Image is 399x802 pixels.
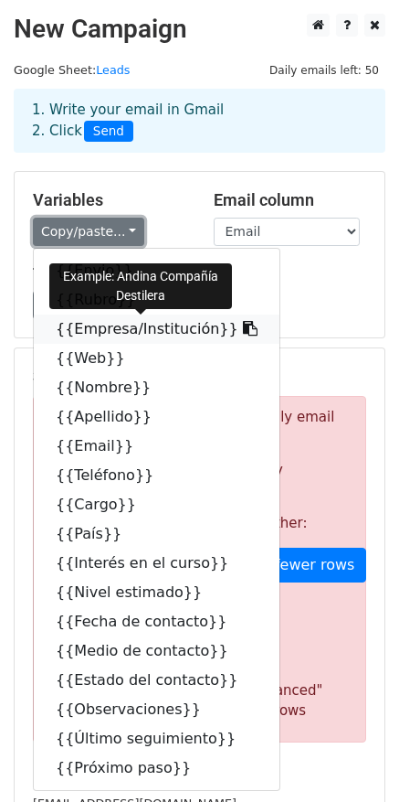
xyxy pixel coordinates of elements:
[34,461,279,490] a: {{Teléfono}}
[34,549,279,578] a: {{Interés en el curso}}
[34,666,279,695] a: {{Estado del contacto}}
[49,263,232,309] div: Example: Andina Compañía Destilera
[33,190,186,210] h5: Variables
[34,373,279,402] a: {{Nombre}}
[34,578,279,607] a: {{Nivel estimado}}
[34,607,279,636] a: {{Fecha de contacto}}
[34,285,279,315] a: {{Rubro}}
[34,256,279,285] a: {{Envio}}
[34,695,279,724] a: {{Observaciones}}
[34,432,279,461] a: {{Email}}
[214,190,367,210] h5: Email column
[14,63,130,77] small: Google Sheet:
[34,754,279,783] a: {{Próximo paso}}
[263,60,385,80] span: Daily emails left: 50
[34,636,279,666] a: {{Medio de contacto}}
[14,14,385,45] h2: New Campaign
[18,100,381,142] div: 1. Write your email in Gmail 2. Click
[263,63,385,77] a: Daily emails left: 50
[34,315,279,344] a: {{Empresa/Institución}}
[34,724,279,754] a: {{Último seguimiento}}
[33,218,144,246] a: Copy/paste...
[308,714,399,802] div: Widget de chat
[34,490,279,519] a: {{Cargo}}
[34,519,279,549] a: {{País}}
[34,344,279,373] a: {{Web}}
[96,63,130,77] a: Leads
[84,121,133,143] span: Send
[34,402,279,432] a: {{Apellido}}
[308,714,399,802] iframe: Chat Widget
